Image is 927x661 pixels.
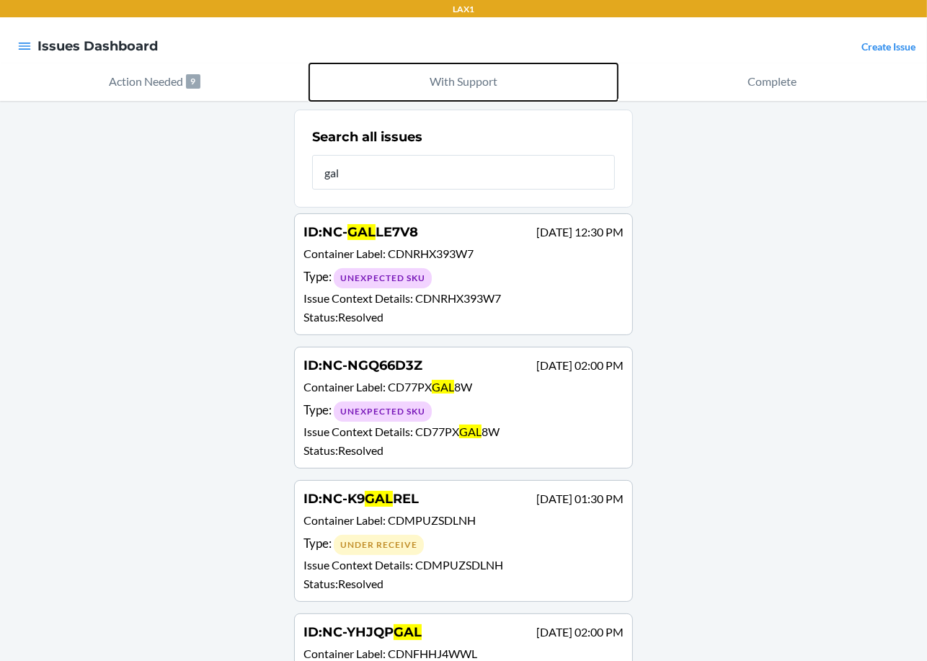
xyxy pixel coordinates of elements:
[312,128,422,146] h2: Search all issues
[294,347,633,469] a: ID:NC-NGQ66D3Z[DATE] 02:00 PMContainer Label: CD77PXGAL8WType: Unexpected SKUIssue Context Detail...
[365,491,393,507] span: GAL
[109,73,183,90] p: Action Needed
[388,513,476,527] span: CDMPUZSDLNH
[334,402,432,422] div: Unexpected SKU
[376,224,418,240] span: LE7V8
[430,73,497,90] p: With Support
[303,489,419,508] h4: ID :
[536,490,624,507] p: [DATE] 01:30 PM
[303,512,624,533] p: Container Label :
[388,647,477,660] span: CDNFHHJ4WWL
[618,63,927,101] button: Complete
[536,223,624,241] p: [DATE] 12:30 PM
[303,378,624,399] p: Container Label :
[303,556,624,574] p: Issue Context Details :
[415,291,501,305] span: CDNRHX393W7
[303,575,624,593] p: Status : Resolved
[322,624,394,640] span: NC-YHJQP
[37,37,158,56] h4: Issues Dashboard
[748,73,797,90] p: Complete
[303,223,418,241] h4: ID :
[303,290,624,307] p: Issue Context Details :
[415,558,503,572] span: CDMPUZSDLNH
[415,425,459,438] span: CD77PX
[432,380,454,394] span: GAL
[482,425,500,438] span: 8W
[388,247,474,260] span: CDNRHX393W7
[334,535,424,555] div: Under Receive
[303,245,624,266] p: Container Label :
[454,380,472,394] span: 8W
[536,624,624,641] p: [DATE] 02:00 PM
[186,74,200,89] p: 9
[303,534,624,555] div: Type :
[303,401,624,422] div: Type :
[394,624,422,640] span: GAL
[303,623,422,642] h4: ID :
[347,224,376,240] span: GAL
[309,63,618,101] button: With Support
[303,423,624,440] p: Issue Context Details :
[393,491,419,507] span: REL
[453,3,474,16] p: LAX1
[294,480,633,602] a: ID:NC-K9GALREL[DATE] 01:30 PMContainer Label: CDMPUZSDLNHType: Under ReceiveIssue Context Details...
[322,224,347,240] span: NC-
[294,213,633,335] a: ID:NC-GALLE7V8[DATE] 12:30 PMContainer Label: CDNRHX393W7Type: Unexpected SKUIssue Context Detail...
[303,267,624,288] div: Type :
[303,356,422,375] h4: ID :
[322,358,422,373] span: NC-NGQ66D3Z
[303,442,624,459] p: Status : Resolved
[861,40,915,53] a: Create Issue
[459,425,482,438] span: GAL
[303,309,624,326] p: Status : Resolved
[334,268,432,288] div: Unexpected SKU
[388,380,432,394] span: CD77PX
[322,491,365,507] span: NC-K9
[536,357,624,374] p: [DATE] 02:00 PM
